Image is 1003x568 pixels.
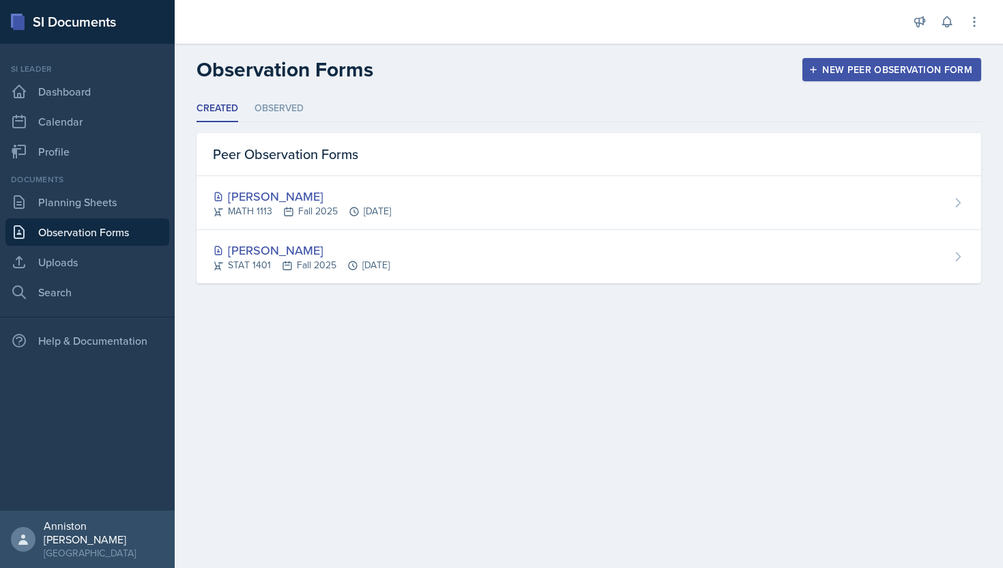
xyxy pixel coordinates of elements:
a: Calendar [5,108,169,135]
div: New Peer Observation Form [811,64,972,75]
div: [GEOGRAPHIC_DATA] [44,546,164,560]
a: Observation Forms [5,218,169,246]
a: Planning Sheets [5,188,169,216]
a: [PERSON_NAME] STAT 1401Fall 2025[DATE] [197,230,981,283]
div: Documents [5,173,169,186]
a: Profile [5,138,169,165]
div: Peer Observation Forms [197,133,981,176]
button: New Peer Observation Form [802,58,981,81]
a: Uploads [5,248,169,276]
div: Anniston [PERSON_NAME] [44,519,164,546]
div: [PERSON_NAME] [213,241,390,259]
h2: Observation Forms [197,57,373,82]
a: Dashboard [5,78,169,105]
div: Si leader [5,63,169,75]
div: MATH 1113 Fall 2025 [DATE] [213,204,391,218]
li: Observed [255,96,304,122]
div: Help & Documentation [5,327,169,354]
div: [PERSON_NAME] [213,187,391,205]
li: Created [197,96,238,122]
a: [PERSON_NAME] MATH 1113Fall 2025[DATE] [197,176,981,230]
a: Search [5,279,169,306]
div: STAT 1401 Fall 2025 [DATE] [213,258,390,272]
